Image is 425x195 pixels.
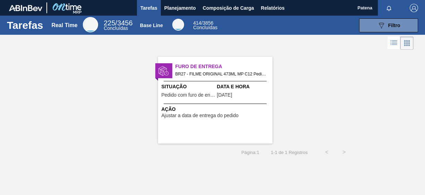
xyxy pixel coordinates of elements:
span: Ajustar a data de entrega do pedido [162,113,239,118]
h1: Tarefas [7,21,43,29]
button: Filtro [359,18,418,32]
div: Base Line [193,21,217,30]
div: Visão em Cards [400,36,414,50]
span: 1 - 1 de 1 Registros [270,150,308,155]
span: Ação [162,106,271,113]
span: Composição de Carga [203,4,254,12]
span: 16/08/2025, [217,92,232,98]
span: Concluídas [193,25,217,30]
img: TNhmsLtSVTkK8tSr43FrP2fwEKptu5GPRR3wAAAABJRU5ErkJggg== [9,5,42,11]
button: Notificações [378,3,400,13]
span: Situação [162,83,215,90]
img: Logout [410,4,418,12]
button: < [318,144,336,161]
div: Base Line [172,19,184,31]
span: BR27 - FILME ORIGINAL 473ML MP C12 Pedido - 2007312 [175,70,267,78]
span: 414 [193,20,201,26]
div: Real Time [104,20,132,31]
span: Data e Hora [217,83,271,90]
span: / 3856 [193,20,213,26]
span: Concluídas [104,25,128,31]
img: status [158,66,169,76]
span: Furo de Entrega [175,63,272,70]
button: > [336,144,353,161]
span: Planejamento [164,4,196,12]
div: Real Time [83,17,98,32]
span: Filtro [388,23,400,28]
span: Tarefas [140,4,157,12]
div: Visão em Lista [388,36,400,50]
span: / 3456 [104,19,132,27]
span: Página : 1 [241,150,259,155]
span: Pedido com furo de entrega [162,92,215,98]
span: Relatórios [261,4,285,12]
span: 225 [104,19,115,27]
div: Base Line [140,23,163,28]
div: Real Time [51,22,77,29]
